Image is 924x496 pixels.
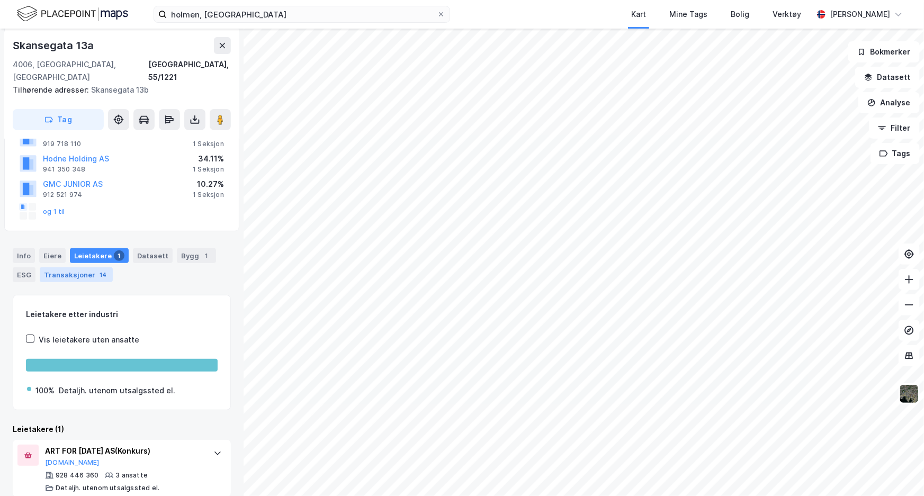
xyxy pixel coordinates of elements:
div: Eiere [39,248,66,263]
div: 1 Seksjon [193,191,224,199]
button: Analyse [858,92,920,113]
button: Bokmerker [848,41,920,62]
div: ESG [13,267,35,282]
button: [DOMAIN_NAME] [45,458,100,467]
div: 3 ansatte [115,471,148,480]
div: ART FOR [DATE] AS (Konkurs) [45,445,203,457]
div: Leietakere etter industri [26,308,218,321]
button: Datasett [855,67,920,88]
div: Kart [631,8,646,21]
div: [PERSON_NAME] [830,8,890,21]
button: Tags [871,143,920,164]
div: 10.27% [193,178,224,191]
span: Tilhørende adresser: [13,85,91,94]
div: [GEOGRAPHIC_DATA], 55/1221 [148,58,231,84]
div: 14 [97,269,109,280]
div: 1 [114,250,124,261]
div: 912 521 974 [43,191,82,199]
div: Kontrollprogram for chat [871,445,924,496]
div: Mine Tags [669,8,707,21]
div: Bolig [731,8,749,21]
div: Transaksjoner [40,267,113,282]
button: Tag [13,109,104,130]
iframe: Chat Widget [871,445,924,496]
div: Detaljh. utenom utsalgssted el. [56,484,159,492]
div: Leietakere (1) [13,423,231,436]
div: 1 Seksjon [193,140,224,148]
div: 1 Seksjon [193,165,224,174]
div: Detaljh. utenom utsalgssted el. [59,384,175,397]
div: Skansegata 13a [13,37,96,54]
div: 100% [35,384,55,397]
img: logo.f888ab2527a4732fd821a326f86c7f29.svg [17,5,128,23]
img: 9k= [899,384,919,404]
div: 941 350 348 [43,165,85,174]
div: Verktøy [773,8,801,21]
div: 1 [201,250,212,261]
div: Leietakere [70,248,129,263]
div: Vis leietakere uten ansatte [39,333,139,346]
div: 4006, [GEOGRAPHIC_DATA], [GEOGRAPHIC_DATA] [13,58,148,84]
div: Bygg [177,248,216,263]
input: Søk på adresse, matrikkel, gårdeiere, leietakere eller personer [167,6,437,22]
div: Datasett [133,248,173,263]
div: 34.11% [193,152,224,165]
div: 919 718 110 [43,140,81,148]
div: Info [13,248,35,263]
div: 928 446 360 [56,471,98,480]
div: Skansegata 13b [13,84,222,96]
button: Filter [869,118,920,139]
